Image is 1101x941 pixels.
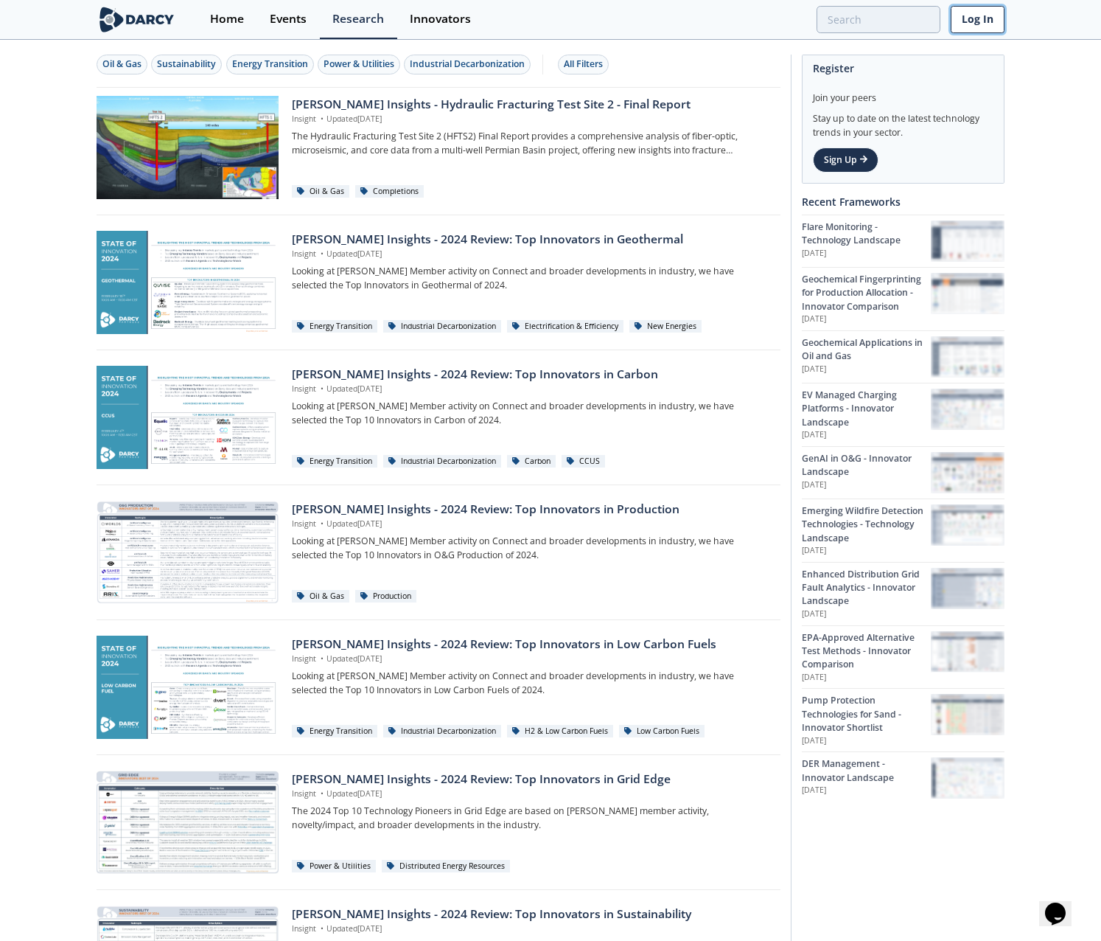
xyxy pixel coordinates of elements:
[292,114,770,125] p: Insight Updated [DATE]
[410,58,525,71] div: Industrial Decarbonization
[802,364,931,375] p: [DATE]
[802,757,931,785] div: DER Management - Innovator Landscape
[318,114,326,124] span: •
[292,265,770,292] p: Looking at [PERSON_NAME] Member activity on Connect and broader developments in industry, we have...
[383,320,502,333] div: Industrial Decarbonization
[292,231,770,249] div: [PERSON_NAME] Insights - 2024 Review: Top Innovators in Geothermal
[355,590,417,603] div: Production
[210,13,244,25] div: Home
[802,429,931,441] p: [DATE]
[507,455,556,468] div: Carbon
[97,366,780,469] a: Darcy Insights - 2024 Review: Top Innovators in Carbon preview [PERSON_NAME] Insights - 2024 Revi...
[802,568,931,608] div: Enhanced Distribution Grid Fault Analytics - Innovator Landscape
[802,785,931,796] p: [DATE]
[292,805,770,832] p: The 2024 Top 10 Technology Pioneers in Grid Edge are based on [PERSON_NAME] member activity, nove...
[802,479,931,491] p: [DATE]
[97,771,780,874] a: Darcy Insights - 2024 Review: Top Innovators in Grid Edge preview [PERSON_NAME] Insights - 2024 R...
[97,55,147,74] button: Oil & Gas
[292,670,770,697] p: Looking at [PERSON_NAME] Member activity on Connect and broader developments in industry, we have...
[564,58,603,71] div: All Filters
[802,499,1004,562] a: Emerging Wildfire Detection Technologies - Technology Landscape [DATE] Emerging Wildfire Detectio...
[318,653,326,664] span: •
[813,81,993,105] div: Join your peers
[318,518,326,529] span: •
[292,96,770,114] div: [PERSON_NAME] Insights - Hydraulic Fracturing Test Site 2 - Final Report
[802,545,931,557] p: [DATE]
[292,455,378,468] div: Energy Transition
[1039,882,1086,926] iframe: chat widget
[292,249,770,260] p: Insight Updated [DATE]
[817,6,940,33] input: Advanced Search
[318,249,326,259] span: •
[318,923,326,934] span: •
[813,147,878,173] a: Sign Up
[802,751,1004,804] a: DER Management - Innovator Landscape [DATE] DER Management - Innovator Landscape preview
[324,58,394,71] div: Power & Utilities
[382,860,511,873] div: Distributed Energy Resources
[802,267,1004,330] a: Geochemical Fingerprinting for Production Allocation - Innovator Comparison [DATE] Geochemical Fi...
[802,672,931,684] p: [DATE]
[270,13,307,25] div: Events
[813,105,993,139] div: Stay up to date on the latest technology trends in your sector.
[802,313,931,325] p: [DATE]
[802,336,931,364] div: Geochemical Applications in Oil and Gas
[292,906,770,923] div: [PERSON_NAME] Insights - 2024 Review: Top Innovators in Sustainability
[157,58,216,71] div: Sustainability
[562,455,606,468] div: CCUS
[507,725,614,738] div: H2 & Low Carbon Fuels
[292,653,770,665] p: Insight Updated [DATE]
[292,771,770,788] div: [PERSON_NAME] Insights - 2024 Review: Top Innovators in Grid Edge
[292,518,770,530] p: Insight Updated [DATE]
[813,55,993,81] div: Register
[292,923,770,935] p: Insight Updated [DATE]
[292,590,350,603] div: Oil & Gas
[292,860,377,873] div: Power & Utilities
[802,389,931,429] div: EV Managed Charging Platforms - Innovator Landscape
[802,694,931,735] div: Pump Protection Technologies for Sand - Innovator Shortlist
[232,58,308,71] div: Energy Transition
[292,383,770,395] p: Insight Updated [DATE]
[292,725,378,738] div: Energy Transition
[292,788,770,800] p: Insight Updated [DATE]
[802,273,931,313] div: Geochemical Fingerprinting for Production Allocation - Innovator Comparison
[802,330,1004,383] a: Geochemical Applications in Oil and Gas [DATE] Geochemical Applications in Oil and Gas preview
[558,55,609,74] button: All Filters
[355,185,424,198] div: Completions
[318,55,400,74] button: Power & Utilities
[383,455,502,468] div: Industrial Decarbonization
[97,231,780,334] a: Darcy Insights - 2024 Review: Top Innovators in Geothermal preview [PERSON_NAME] Insights - 2024 ...
[97,636,780,739] a: Darcy Insights - 2024 Review: Top Innovators in Low Carbon Fuels preview [PERSON_NAME] Insights -...
[802,446,1004,499] a: GenAI in O&G - Innovator Landscape [DATE] GenAI in O&G - Innovator Landscape preview
[802,688,1004,751] a: Pump Protection Technologies for Sand - Innovator Shortlist [DATE] Pump Protection Technologies f...
[802,221,931,248] div: Flare Monitoring - Technology Landscape
[802,215,1004,267] a: Flare Monitoring - Technology Landscape [DATE] Flare Monitoring - Technology Landscape preview
[97,7,177,32] img: logo-wide.svg
[802,504,931,545] div: Emerging Wildfire Detection Technologies - Technology Landscape
[802,189,1004,215] div: Recent Frameworks
[292,320,378,333] div: Energy Transition
[802,452,931,479] div: GenAI in O&G - Innovator Landscape
[97,96,780,199] a: Darcy Insights - Hydraulic Fracturing Test Site 2 - Final Report preview [PERSON_NAME] Insights -...
[404,55,531,74] button: Industrial Decarbonization
[226,55,314,74] button: Energy Transition
[102,58,141,71] div: Oil & Gas
[802,735,931,747] p: [DATE]
[507,320,624,333] div: Electrification & Efficiency
[951,6,1004,33] a: Log In
[292,185,350,198] div: Oil & Gas
[332,13,384,25] div: Research
[292,400,770,427] p: Looking at [PERSON_NAME] Member activity on Connect and broader developments in industry, we have...
[292,130,770,157] p: The Hydraulic Fracturing Test Site 2 (HFTS2) Final Report provides a comprehensive analysis of fi...
[292,535,770,562] p: Looking at [PERSON_NAME] Member activity on Connect and broader developments in industry, we have...
[802,631,931,672] div: EPA-Approved Alternative Test Methods - Innovator Comparison
[410,13,471,25] div: Innovators
[318,383,326,394] span: •
[802,248,931,260] p: [DATE]
[292,501,770,518] div: [PERSON_NAME] Insights - 2024 Review: Top Innovators in Production
[151,55,222,74] button: Sustainability
[97,501,780,604] a: Darcy Insights - 2024 Review: Top Innovators in Production preview [PERSON_NAME] Insights - 2024 ...
[383,725,502,738] div: Industrial Decarbonization
[802,625,1004,689] a: EPA-Approved Alternative Test Methods - Innovator Comparison [DATE] EPA-Approved Alternative Test...
[802,562,1004,625] a: Enhanced Distribution Grid Fault Analytics - Innovator Landscape [DATE] Enhanced Distribution Gri...
[802,383,1004,446] a: EV Managed Charging Platforms - Innovator Landscape [DATE] EV Managed Charging Platforms - Innova...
